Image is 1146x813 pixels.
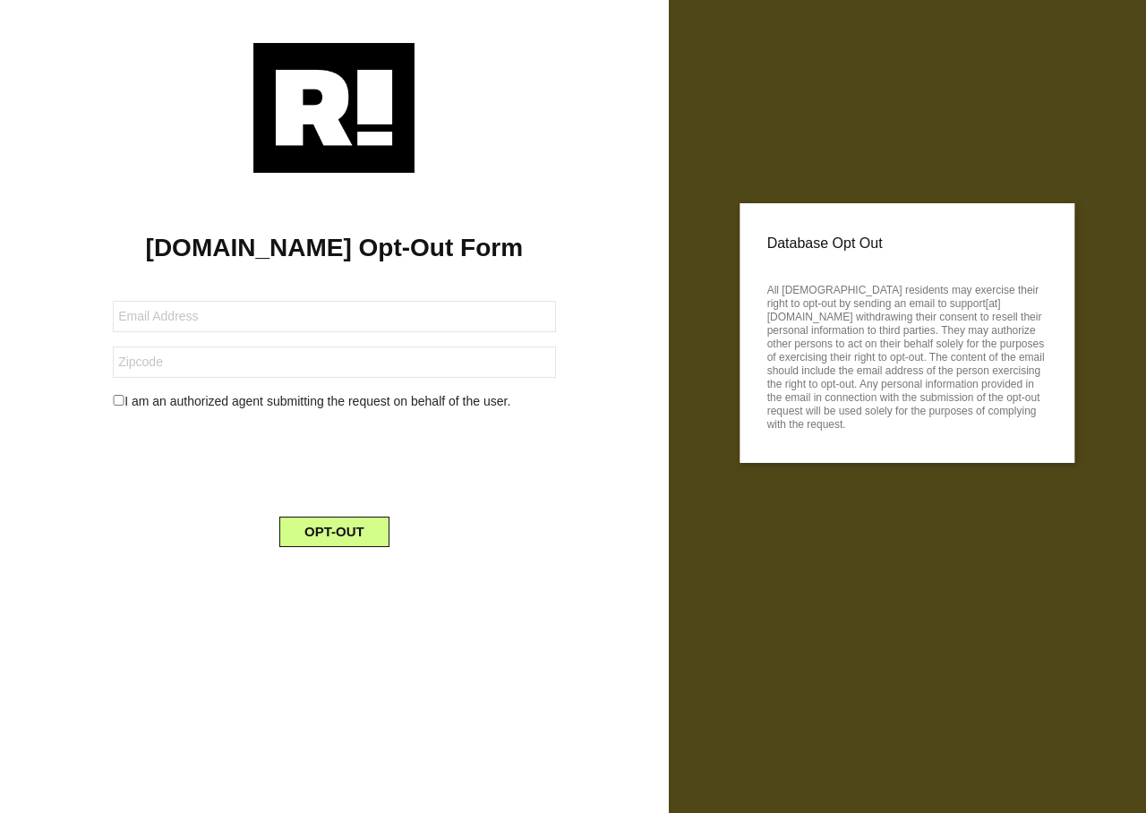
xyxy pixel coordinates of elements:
[113,347,555,378] input: Zipcode
[279,517,389,547] button: OPT-OUT
[767,230,1048,257] p: Database Opt Out
[767,278,1048,432] p: All [DEMOGRAPHIC_DATA] residents may exercise their right to opt-out by sending an email to suppo...
[253,43,415,173] img: Retention.com
[198,425,470,495] iframe: reCAPTCHA
[27,233,642,263] h1: [DOMAIN_NAME] Opt-Out Form
[113,301,555,332] input: Email Address
[99,392,569,411] div: I am an authorized agent submitting the request on behalf of the user.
